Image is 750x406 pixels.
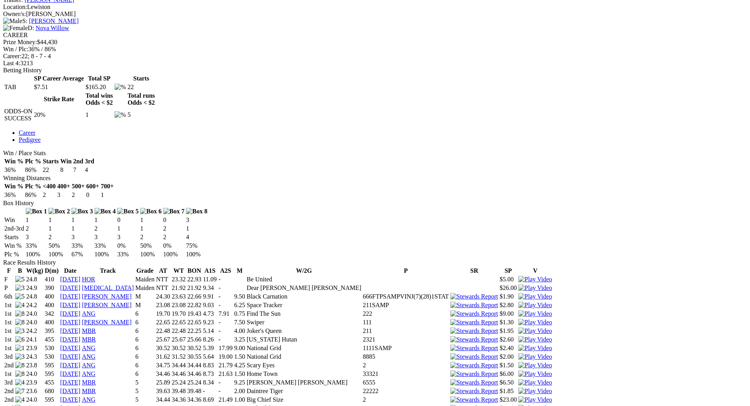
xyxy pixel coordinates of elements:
[3,25,28,32] img: Female
[82,302,132,308] a: [PERSON_NAME]
[4,182,24,190] th: Win %
[26,284,44,292] td: 24.9
[3,150,741,157] div: Win / Place Stats
[246,284,361,292] td: Dear [PERSON_NAME] [PERSON_NAME]
[3,39,741,46] div: $44,430
[155,275,170,283] td: NTT
[4,233,25,241] td: Starts
[60,336,80,343] a: [DATE]
[34,75,84,82] th: SP Career Average
[15,353,25,360] img: 3
[163,208,185,215] img: Box 7
[234,267,245,275] th: M
[15,302,25,309] img: 4
[94,242,116,250] td: 33%
[518,310,552,317] a: View replay
[71,182,85,190] th: 500+
[171,318,186,326] td: 22.65
[450,345,498,352] img: Stewards Report
[60,362,80,368] a: [DATE]
[60,166,72,174] td: 8
[25,233,48,241] td: 3
[85,75,113,82] th: Total SP
[71,233,93,241] td: 3
[187,318,202,326] td: 22.65
[518,276,552,283] img: Play Video
[15,310,25,317] img: 8
[450,327,498,334] img: Stewards Report
[4,242,25,250] td: Win %
[171,267,186,275] th: WT
[218,284,233,292] td: -
[518,388,552,394] a: View replay
[48,233,70,241] td: 2
[518,319,552,326] img: Play Video
[499,301,517,309] td: $2.80
[140,216,162,224] td: 1
[186,233,208,241] td: 4
[117,208,139,215] img: Box 5
[15,267,25,275] th: B
[4,267,14,275] th: F
[3,53,741,60] div: 22; 8 - 7 - 4
[362,301,449,309] td: 211SAMP
[94,216,116,224] td: 1
[19,129,36,136] a: Career
[163,250,185,258] td: 100%
[518,336,552,343] img: Play Video
[4,225,25,233] td: 2nd-3rd
[518,370,552,377] img: Play Video
[82,353,96,360] a: ANG
[3,11,26,17] span: Owner/s:
[246,293,361,300] td: Black Carnation
[171,284,186,292] td: 21.92
[163,242,185,250] td: 0%
[25,191,41,199] td: 86%
[187,267,202,275] th: BON
[25,225,48,233] td: 2
[234,293,245,300] td: 9.50
[15,396,25,403] img: 4
[450,388,498,395] img: Stewards Report
[82,319,132,326] a: [PERSON_NAME]
[82,362,96,368] a: ANG
[82,293,132,300] a: [PERSON_NAME]
[71,191,85,199] td: 2
[73,166,84,174] td: 7
[171,310,186,318] td: 19.70
[48,242,70,250] td: 50%
[202,284,217,292] td: 9.34
[518,327,552,334] a: View replay
[186,216,208,224] td: 3
[135,310,155,318] td: 6
[155,284,170,292] td: NTT
[15,336,25,343] img: 6
[518,379,552,386] img: Play Video
[85,92,113,107] th: Total wins Odds < $2
[186,250,208,258] td: 100%
[518,362,552,369] img: Play Video
[140,242,162,250] td: 50%
[25,157,41,165] th: Plc %
[155,310,170,318] td: 19.70
[186,242,208,250] td: 75%
[60,302,80,308] a: [DATE]
[171,275,186,283] td: 23.32
[82,379,96,386] a: MBR
[140,250,162,258] td: 100%
[135,284,155,292] td: Maiden
[4,83,33,91] td: TAB
[450,362,498,369] img: Stewards Report
[450,379,498,386] img: Stewards Report
[15,293,25,300] img: 5
[246,318,361,326] td: Swiper
[450,267,498,275] th: SR
[4,318,14,326] td: 1st
[85,107,113,122] td: 1
[114,84,126,91] img: %
[3,200,741,207] div: Box History
[25,250,48,258] td: 100%
[218,275,233,283] td: -
[518,336,552,343] a: View replay
[518,310,552,317] img: Play Video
